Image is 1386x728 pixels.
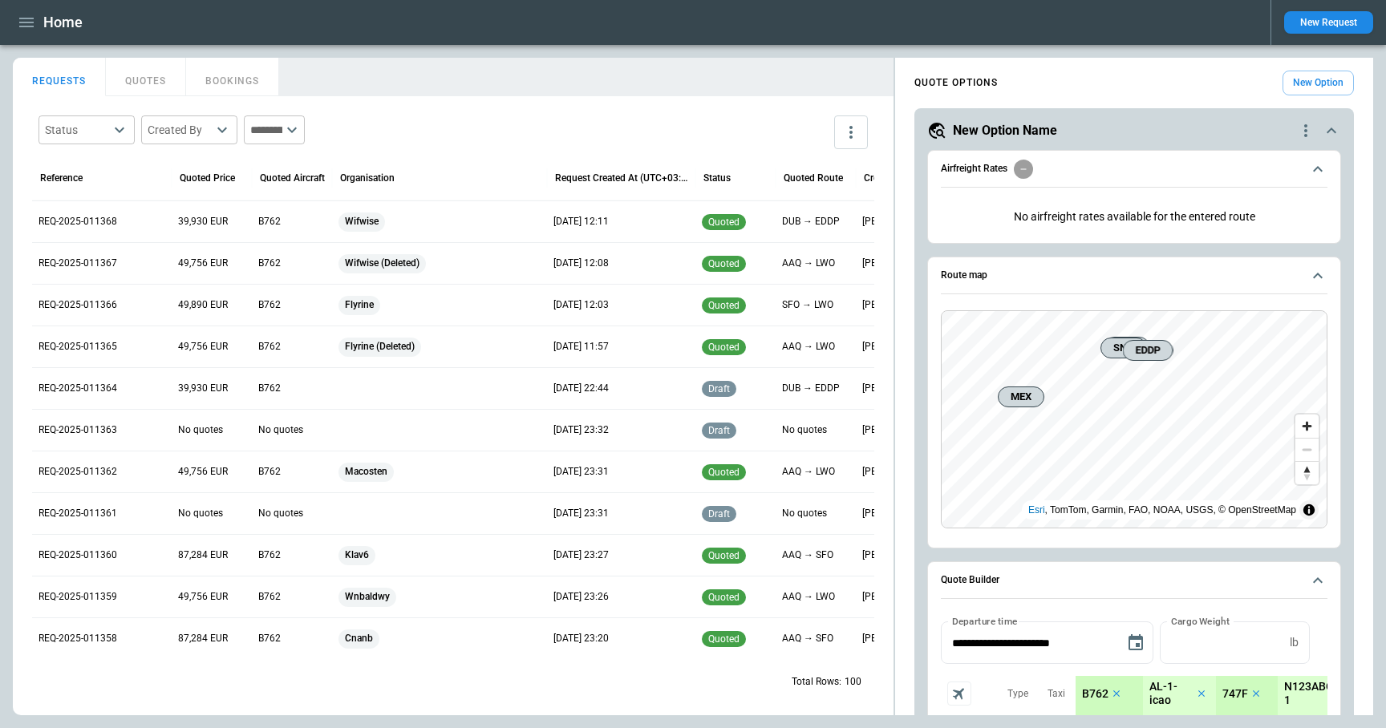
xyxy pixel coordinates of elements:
p: No quotes [258,423,303,437]
div: Quoted Price [180,172,235,184]
p: 39,930 EUR [178,215,228,229]
p: 49,756 EUR [178,465,228,479]
button: Quote Builder [941,562,1327,599]
button: QUOTES [106,58,186,96]
p: No quotes [178,423,223,437]
p: 11/09/25 23:20 [553,632,609,645]
span: quoted [705,550,743,561]
p: B762 [258,465,281,479]
div: Quoted Aircraft [260,172,325,184]
div: , TomTom, Garmin, FAO, NOAA, USGS, © OpenStreetMap [1028,502,1296,518]
p: REQ-2025-011363 [38,423,117,437]
span: SNN [1108,340,1140,356]
button: more [834,115,868,149]
p: REQ-2025-011368 [38,215,117,229]
span: quoted [705,216,743,228]
h6: Airfreight Rates [941,164,1007,174]
button: REQUESTS [13,58,106,96]
span: draft [705,508,733,520]
p: No airfreight rates available for the entered route [941,197,1327,237]
p: No quotes [258,507,303,520]
p: REQ-2025-011362 [38,465,117,479]
summary: Toggle attribution [1299,500,1319,520]
p: 100 [845,675,861,689]
p: REQ-2025-011366 [38,298,117,312]
p: SFO → LWO [782,298,833,312]
div: Organisation [340,172,395,184]
button: Reset bearing to north [1295,461,1319,484]
p: Aliona Newkkk Luti [862,548,954,562]
span: Flyrine (Deleted) [338,326,421,367]
span: Aircraft selection [947,681,971,706]
p: B762 [1082,687,1108,701]
p: REQ-2025-011364 [38,382,117,395]
p: 49,756 EUR [178,340,228,354]
p: B762 [258,298,281,312]
p: AAQ → LWO [782,257,835,270]
p: B762 [258,382,281,395]
p: B762 [258,215,281,229]
div: Quoted Route [784,172,843,184]
p: DUB → EDDP [782,382,840,395]
p: REQ-2025-011358 [38,632,117,645]
h5: New Option Name [953,122,1057,140]
span: quoted [705,300,743,311]
p: Aliona Newkkk Luti [862,632,954,645]
button: Zoom in [1295,415,1319,438]
p: No quotes [782,507,827,520]
p: 11/09/25 23:31 [553,507,609,520]
button: Airfreight Rates [941,151,1327,188]
p: B762 [258,548,281,562]
p: 49,756 EUR [178,590,228,604]
p: Type [1007,687,1028,701]
span: Flyrine [338,285,380,326]
h6: Route map [941,270,987,281]
p: AAQ → LWO [782,465,835,479]
p: REQ-2025-011360 [38,548,117,562]
h4: QUOTE OPTIONS [914,79,998,87]
p: Aliona Newkkk Luti [862,215,954,229]
label: Cargo Weight [1171,614,1230,628]
span: Macosten [338,451,394,492]
div: Status [703,172,731,184]
button: New Option Namequote-option-actions [927,121,1341,140]
p: 11/09/25 23:27 [553,548,609,562]
p: Aliona Newkkk Luti [862,465,954,479]
canvas: Map [942,311,1327,528]
p: 39,930 EUR [178,382,228,395]
p: Total Rows: [792,675,841,689]
p: B762 [258,340,281,354]
p: Aliona Newkkk Luti [862,382,954,395]
span: quoted [705,592,743,603]
p: B762 [258,632,281,645]
p: Aliona Newkkk Luti [862,298,954,312]
p: AAQ → LWO [782,340,835,354]
div: Created By [148,122,212,138]
p: 11/09/25 23:32 [553,423,609,437]
button: BOOKINGS [186,58,279,96]
p: REQ-2025-011367 [38,257,117,270]
label: Departure time [952,614,1018,628]
p: 11/09/25 23:31 [553,465,609,479]
div: Request Created At (UTC+03:00) [555,172,691,184]
p: 49,890 EUR [178,298,228,312]
p: AAQ → LWO [782,590,835,604]
p: Aliona Newkkk Luti [862,590,954,604]
p: 49,756 EUR [178,257,228,270]
p: B762 [258,257,281,270]
div: Status [45,122,109,138]
p: REQ-2025-011361 [38,507,117,520]
div: Reference [40,172,83,184]
p: 15/09/25 12:03 [553,298,609,312]
p: REQ-2025-011359 [38,590,117,604]
a: Esri [1028,504,1045,516]
h1: Home [43,13,83,32]
p: 87,284 EUR [178,632,228,645]
button: Route map [941,257,1327,294]
p: REQ-2025-011365 [38,340,117,354]
button: Choose date, selected date is Sep 10, 2025 [1120,627,1152,659]
span: draft [705,383,733,394]
p: Aliona Newkkk Luti [862,340,954,354]
p: AL-1- icao [1149,680,1193,707]
button: Zoom out [1295,438,1319,461]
